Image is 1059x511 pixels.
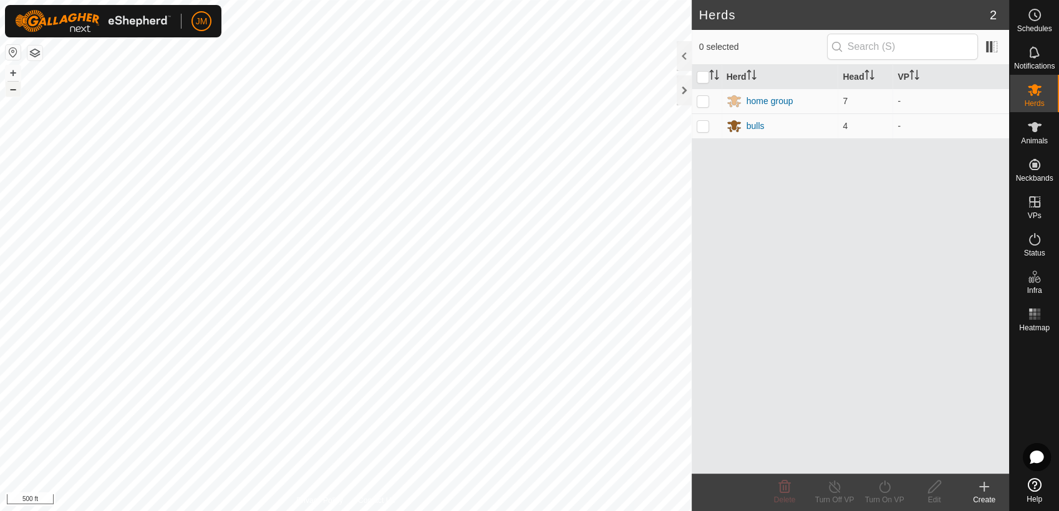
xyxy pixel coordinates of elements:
div: bulls [747,120,765,133]
div: home group [747,95,793,108]
span: 7 [843,96,848,106]
div: Edit [909,494,959,505]
h2: Herds [699,7,990,22]
td: - [892,113,1009,138]
span: Schedules [1017,25,1052,32]
span: VPs [1027,212,1041,219]
span: Help [1027,495,1042,503]
span: Infra [1027,287,1042,294]
span: Delete [774,495,796,504]
span: 2 [990,6,997,24]
p-sorticon: Activate to sort [864,72,874,82]
button: + [6,65,21,80]
span: Notifications [1014,62,1055,70]
th: VP [892,65,1009,89]
span: 4 [843,121,848,131]
span: Animals [1021,137,1048,145]
p-sorticon: Activate to sort [747,72,757,82]
span: Neckbands [1015,174,1053,182]
p-sorticon: Activate to sort [909,72,919,82]
div: Turn On VP [859,494,909,505]
span: Herds [1024,100,1044,107]
span: Status [1023,249,1045,257]
a: Help [1010,473,1059,508]
div: Turn Off VP [810,494,859,505]
span: JM [196,15,208,28]
th: Herd [722,65,838,89]
td: - [892,88,1009,113]
a: Contact Us [358,495,395,506]
div: Create [959,494,1009,505]
a: Privacy Policy [296,495,343,506]
button: Map Layers [27,45,42,60]
span: 0 selected [699,41,827,54]
button: Reset Map [6,45,21,60]
button: – [6,82,21,97]
p-sorticon: Activate to sort [709,72,719,82]
img: Gallagher Logo [15,10,171,32]
span: Heatmap [1019,324,1050,332]
input: Search (S) [827,34,978,60]
th: Head [838,65,892,89]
